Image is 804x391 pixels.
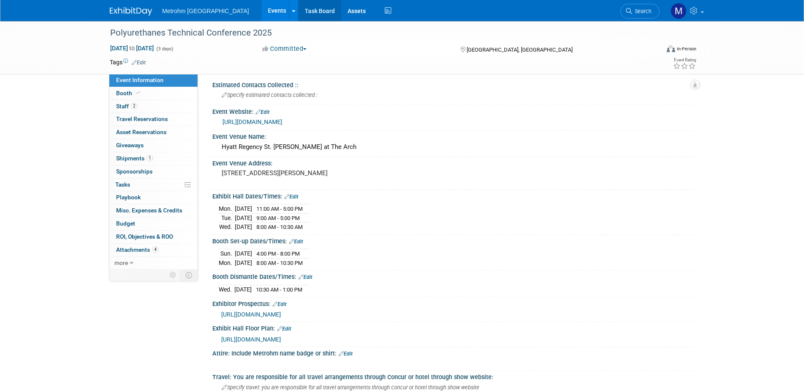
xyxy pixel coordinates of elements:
span: Staff [116,103,137,110]
a: Edit [339,351,353,357]
span: Event Information [116,77,164,83]
a: Staff2 [109,100,198,113]
td: Sun. [219,249,235,259]
pre: [STREET_ADDRESS][PERSON_NAME] [222,169,404,177]
td: Tue. [219,213,235,223]
span: Specify travel: you are responsible for all travel arrangements through concur or hotel through s... [222,384,479,391]
td: [DATE] [235,213,252,223]
a: Edit [256,109,270,115]
a: Edit [273,301,287,307]
span: 1 [147,155,153,161]
td: [DATE] [235,258,252,267]
span: 9:00 AM - 5:00 PM [256,215,300,221]
div: Booth Set-up Dates/Times: [212,235,695,246]
button: Committed [259,44,310,53]
div: Exhibitor Prospectus: [212,297,695,308]
span: to [128,45,136,52]
span: Shipments [116,155,153,162]
td: [DATE] [235,204,252,214]
span: 2 [131,103,137,109]
span: 8:00 AM - 10:30 AM [256,224,303,230]
span: Specify estimated contacts collected : [222,92,317,98]
a: Edit [284,194,298,200]
div: Polyurethanes Technical Conference 2025 [107,25,647,41]
td: Tags [110,58,146,66]
div: Event Format [609,44,697,57]
span: 10:30 AM - 1:00 PM [256,286,302,293]
a: Search [620,4,659,19]
div: Event Venue Name: [212,130,695,141]
div: Exhibit Hall Floor Plan: [212,322,695,333]
td: [DATE] [235,223,252,231]
a: Edit [132,60,146,66]
span: Sponsorships [116,168,153,175]
a: Edit [289,239,303,245]
span: [DATE] [DATE] [110,44,154,52]
span: ROI, Objectives & ROO [116,233,173,240]
div: In-Person [676,46,696,52]
a: more [109,257,198,270]
span: Search [632,8,651,14]
a: Event Information [109,74,198,87]
td: [DATE] [235,249,252,259]
a: Travel Reservations [109,113,198,126]
td: Wed. [219,285,234,294]
td: Personalize Event Tab Strip [166,270,181,281]
div: Event Website: [212,105,695,116]
div: Booth Dismantle Dates/Times: [212,270,695,281]
td: [DATE] [234,285,252,294]
span: (3 days) [156,46,173,52]
a: Budget [109,218,198,230]
div: Estimated Contacts Collected :: [212,79,695,89]
span: 11:00 AM - 5:00 PM [256,206,303,212]
span: Asset Reservations [116,129,167,135]
a: Playbook [109,191,198,204]
div: Exhibit Hall Dates/Times: [212,190,695,201]
span: 8:00 AM - 10:30 PM [256,260,303,266]
a: Shipments1 [109,152,198,165]
a: [URL][DOMAIN_NAME] [223,118,282,125]
img: Michelle Simoes [670,3,687,19]
div: Event Rating [673,58,696,62]
a: Attachments4 [109,244,198,256]
div: Travel: You are responsible for all travel arrangements through Concur or hotel through show webs... [212,371,695,381]
span: [GEOGRAPHIC_DATA], [GEOGRAPHIC_DATA] [467,47,573,53]
span: Booth [116,90,142,96]
span: 4:00 PM - 8:00 PM [256,251,300,257]
td: Wed. [219,223,235,231]
span: Budget [116,220,135,227]
div: Hyatt Regency St. [PERSON_NAME] at The Arch [219,140,688,154]
img: ExhibitDay [110,7,152,16]
a: Giveaways [109,139,198,152]
a: Sponsorships [109,165,198,178]
div: Event Venue Address: [212,157,695,168]
span: Travel Reservations [116,116,168,122]
span: more [114,259,128,266]
td: Mon. [219,258,235,267]
span: Playbook [116,194,141,201]
span: Tasks [115,181,130,188]
div: Attire: Include Metrohm name badge or shirt: [212,347,695,358]
span: Metrohm [GEOGRAPHIC_DATA] [162,8,249,14]
td: Mon. [219,204,235,214]
span: Attachments [116,246,159,253]
a: Edit [298,274,312,280]
span: Giveaways [116,142,144,149]
a: [URL][DOMAIN_NAME] [221,336,281,343]
a: Misc. Expenses & Credits [109,204,198,217]
img: Format-Inperson.png [667,45,675,52]
a: Tasks [109,179,198,191]
span: Misc. Expenses & Credits [116,207,182,214]
a: Booth [109,87,198,100]
i: Booth reservation complete [136,91,140,95]
span: 4 [152,246,159,253]
td: Toggle Event Tabs [180,270,198,281]
a: Asset Reservations [109,126,198,139]
a: ROI, Objectives & ROO [109,231,198,243]
a: [URL][DOMAIN_NAME] [221,311,281,318]
a: Edit [277,326,291,332]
